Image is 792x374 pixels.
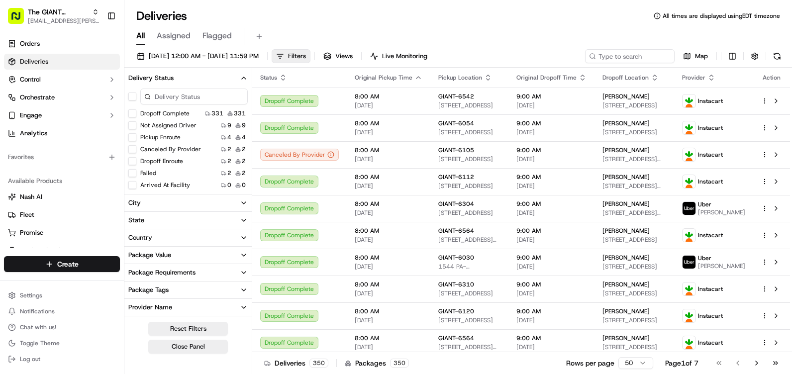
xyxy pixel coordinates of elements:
span: Uber [698,200,711,208]
button: Start new chat [169,98,181,110]
span: 4 [227,133,231,141]
label: Dropoff Enroute [140,157,183,165]
img: profile_instacart_ahold_partner.png [683,282,695,295]
span: [STREET_ADDRESS] [602,316,666,324]
span: 0 [227,181,231,189]
span: 9:00 AM [516,173,587,181]
div: 350 [309,359,328,368]
span: Instacart [698,97,723,105]
a: 📗Knowledge Base [6,140,80,158]
img: profile_instacart_ahold_partner.png [683,148,695,161]
span: 8:00 AM [355,146,422,154]
div: Country [128,233,152,242]
button: Orchestrate [4,90,120,105]
label: Failed [140,169,156,177]
img: 1736555255976-a54dd68f-1ca7-489b-9aae-adbdc363a1c4 [10,95,28,113]
span: Settings [20,291,42,299]
button: [DATE] 12:00 AM - [DATE] 11:59 PM [132,49,263,63]
div: Package Tags [128,285,169,294]
button: Reset Filters [148,322,228,336]
span: [DATE] [355,343,422,351]
span: [DATE] [516,155,587,163]
span: Assigned [157,30,191,42]
span: [DATE] [355,155,422,163]
span: [DATE] [355,289,422,297]
span: [DATE] [516,236,587,244]
button: Log out [4,352,120,366]
span: Orchestrate [20,93,55,102]
span: Knowledge Base [20,144,76,154]
div: Deliveries [264,358,328,368]
span: 2 [242,145,246,153]
div: Canceled By Provider [260,149,339,161]
img: profile_instacart_ahold_partner.png [683,229,695,242]
div: Start new chat [34,95,163,105]
a: Deliveries [4,54,120,70]
span: Instacart [698,151,723,159]
span: 2 [242,169,246,177]
span: 2 [227,157,231,165]
span: Original Pickup Time [355,74,412,82]
span: [STREET_ADDRESS] [438,289,500,297]
span: Deliveries [20,57,48,66]
span: [PERSON_NAME] [602,227,650,235]
span: 2 [242,157,246,165]
span: Instacart [698,178,723,186]
button: Filters [272,49,310,63]
span: 9:00 AM [516,254,587,262]
button: Toggle Theme [4,336,120,350]
span: [PERSON_NAME] [602,254,650,262]
span: Flagged [202,30,232,42]
span: GIANT-6304 [438,200,474,208]
button: Chat with us! [4,320,120,334]
span: [DATE] [516,209,587,217]
button: Create [4,256,120,272]
img: profile_instacart_ahold_partner.png [683,94,695,107]
span: [DATE] [355,236,422,244]
div: 📗 [10,145,18,153]
span: 9:00 AM [516,307,587,315]
span: [DATE] [355,316,422,324]
span: Uber [698,254,711,262]
p: Welcome 👋 [10,40,181,56]
span: [DATE] [516,289,587,297]
span: Chat with us! [20,323,56,331]
span: [STREET_ADDRESS] [438,128,500,136]
span: 9:00 AM [516,119,587,127]
button: Engage [4,107,120,123]
span: 9 [227,121,231,129]
span: The GIANT Company [28,7,88,17]
span: [PERSON_NAME] [698,208,745,216]
img: profile_uber_ahold_partner.png [683,256,695,269]
span: Instacart [698,285,723,293]
label: Pickup Enroute [140,133,181,141]
span: Provider [682,74,705,82]
button: The GIANT Company[EMAIL_ADDRESS][PERSON_NAME][DOMAIN_NAME] [4,4,103,28]
span: [STREET_ADDRESS] [438,101,500,109]
span: [PERSON_NAME] [602,334,650,342]
div: 💻 [84,145,92,153]
span: Instacart [698,231,723,239]
div: State [128,216,144,225]
img: profile_uber_ahold_partner.png [683,202,695,215]
div: Action [761,74,782,82]
a: Fleet [8,210,116,219]
span: Dropoff Location [602,74,649,82]
span: [DATE] [516,101,587,109]
span: Fleet [20,210,34,219]
span: [DATE] 12:00 AM - [DATE] 11:59 PM [149,52,259,61]
span: Notifications [20,307,55,315]
button: Views [319,49,357,63]
img: profile_instacart_ahold_partner.png [683,336,695,349]
span: [STREET_ADDRESS][PERSON_NAME] [602,182,666,190]
span: 9:00 AM [516,334,587,342]
span: Nash AI [20,192,42,201]
span: [PERSON_NAME] [602,146,650,154]
a: Analytics [4,125,120,141]
span: Toggle Theme [20,339,60,347]
span: [STREET_ADDRESS] [602,343,666,351]
span: Map [695,52,708,61]
span: Engage [20,111,42,120]
button: Package Value [124,247,252,264]
img: profile_instacart_ahold_partner.png [683,121,695,134]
